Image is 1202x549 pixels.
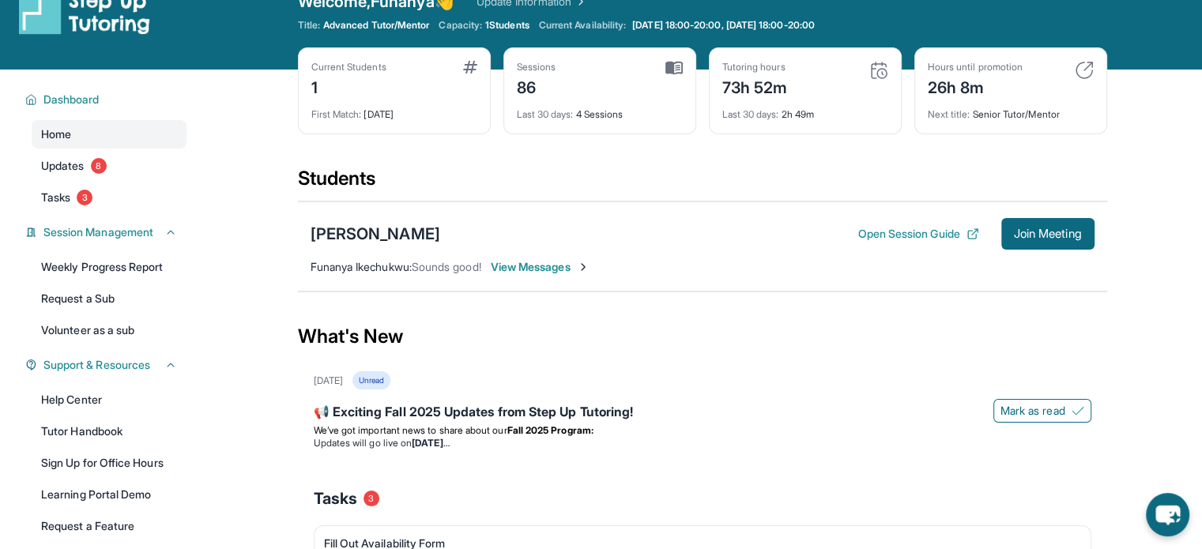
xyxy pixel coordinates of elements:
[1072,404,1084,417] img: Mark as read
[722,61,788,73] div: Tutoring hours
[517,99,683,121] div: 4 Sessions
[517,61,556,73] div: Sessions
[37,92,177,107] button: Dashboard
[632,19,815,32] span: [DATE] 18:00-20:00, [DATE] 18:00-20:00
[993,399,1091,423] button: Mark as read
[722,108,779,120] span: Last 30 days :
[1014,229,1082,239] span: Join Meeting
[32,449,187,477] a: Sign Up for Office Hours
[323,19,429,32] span: Advanced Tutor/Mentor
[314,424,507,436] span: We’ve got important news to share about our
[32,480,187,509] a: Learning Portal Demo
[1000,403,1065,419] span: Mark as read
[928,61,1023,73] div: Hours until promotion
[539,19,626,32] span: Current Availability:
[32,284,187,313] a: Request a Sub
[41,158,85,174] span: Updates
[43,92,100,107] span: Dashboard
[91,158,107,174] span: 8
[311,108,362,120] span: First Match :
[1075,61,1094,80] img: card
[37,357,177,373] button: Support & Resources
[857,226,978,242] button: Open Session Guide
[629,19,818,32] a: [DATE] 18:00-20:00, [DATE] 18:00-20:00
[32,512,187,540] a: Request a Feature
[491,259,590,275] span: View Messages
[37,224,177,240] button: Session Management
[311,260,412,273] span: Funanya Ikechukwu :
[32,120,187,149] a: Home
[577,261,590,273] img: Chevron-Right
[1001,218,1095,250] button: Join Meeting
[32,417,187,446] a: Tutor Handbook
[928,73,1023,99] div: 26h 8m
[928,108,970,120] span: Next title :
[41,190,70,205] span: Tasks
[43,357,150,373] span: Support & Resources
[352,371,390,389] div: Unread
[485,19,529,32] span: 1 Students
[311,61,386,73] div: Current Students
[722,73,788,99] div: 73h 52m
[517,108,574,120] span: Last 30 days :
[517,73,556,99] div: 86
[314,374,343,387] div: [DATE]
[32,316,187,344] a: Volunteer as a sub
[298,19,320,32] span: Title:
[665,61,683,75] img: card
[314,437,1091,449] li: Updates will go live on
[311,99,477,121] div: [DATE]
[43,224,153,240] span: Session Management
[314,402,1091,424] div: 📢 Exciting Fall 2025 Updates from Step Up Tutoring!
[311,223,440,245] div: [PERSON_NAME]
[1146,493,1189,536] button: chat-button
[32,385,187,414] a: Help Center
[298,166,1107,201] div: Students
[412,260,481,273] span: Sounds good!
[869,61,888,80] img: card
[928,99,1094,121] div: Senior Tutor/Mentor
[298,302,1107,371] div: What's New
[77,190,92,205] span: 3
[41,126,71,142] span: Home
[722,99,888,121] div: 2h 49m
[311,73,386,99] div: 1
[32,253,187,281] a: Weekly Progress Report
[32,183,187,212] a: Tasks3
[32,152,187,180] a: Updates8
[439,19,482,32] span: Capacity:
[463,61,477,73] img: card
[364,491,379,506] span: 3
[412,437,449,449] strong: [DATE]
[507,424,593,436] strong: Fall 2025 Program:
[314,487,357,510] span: Tasks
